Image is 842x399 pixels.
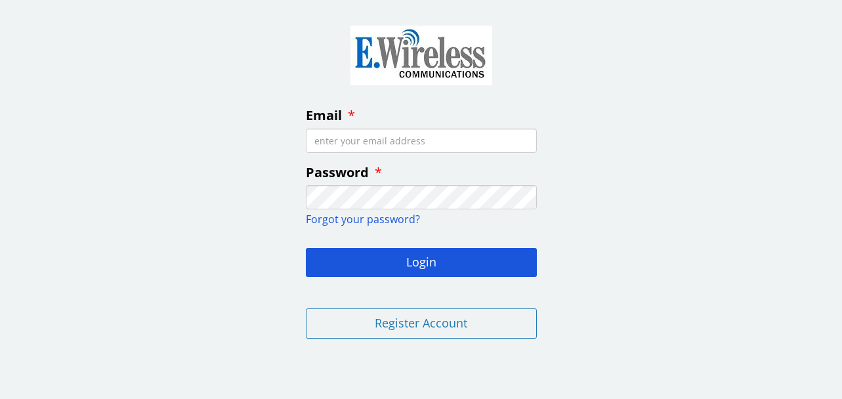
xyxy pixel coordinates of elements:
button: Login [306,248,537,277]
button: Register Account [306,308,537,339]
a: Forgot your password? [306,212,420,226]
input: enter your email address [306,129,537,153]
span: Email [306,106,342,124]
span: Password [306,163,369,181]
